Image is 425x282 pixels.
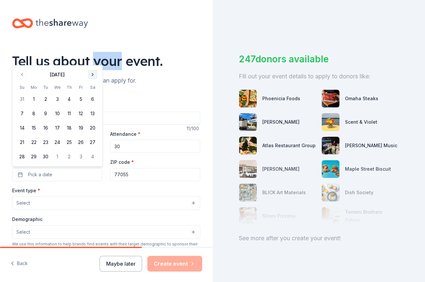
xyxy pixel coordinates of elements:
div: [PERSON_NAME] [262,118,300,126]
button: Select [12,196,200,210]
div: 247 donors available [239,52,399,66]
label: Attendance [110,131,140,137]
div: See more after you create your event! [239,233,399,243]
div: We use this information to help brands find events with their target demographic to sponsor their... [12,242,200,252]
button: Maybe later [100,256,142,272]
th: Monday [28,84,40,91]
button: 2 [63,151,75,163]
th: Wednesday [52,84,63,91]
img: photo for Scent & Violet [322,113,339,131]
button: 12 [75,108,87,119]
div: Omaha Steaks [345,95,378,102]
div: 11 /100 [187,125,200,133]
span: Select [16,199,30,207]
button: 30 [40,151,52,163]
button: 5 [75,93,87,105]
button: 4 [63,93,75,105]
button: 10 [52,108,63,119]
label: Event type [12,187,40,194]
div: [PERSON_NAME] Music [345,142,397,149]
button: 9 [40,108,52,119]
button: 23 [40,136,52,148]
th: Tuesday [40,84,52,91]
button: 6 [87,93,99,105]
div: We'll find in-kind donations you can apply for. [12,75,200,86]
div: [DATE] [50,71,65,79]
button: Pick a date [12,168,102,181]
button: 3 [75,151,87,163]
div: Scent & Violet [345,118,377,126]
button: 24 [52,136,63,148]
button: Go to next month [88,70,97,79]
button: 18 [63,122,75,134]
span: Pick a date [28,171,52,179]
button: 2 [40,93,52,105]
button: 7 [16,108,28,119]
img: photo for Atlas Restaurant Group [239,137,257,154]
th: Sunday [16,84,28,91]
div: Atlas Restaurant Group [262,142,316,149]
button: 11 [63,108,75,119]
button: 31 [16,93,28,105]
th: Thursday [63,84,75,91]
button: 17 [52,122,63,134]
button: 8 [28,108,40,119]
img: photo for Matson [239,113,257,131]
button: Select [12,225,200,239]
button: 27 [87,136,99,148]
div: Phoenicia Foods [262,95,300,102]
button: 15 [28,122,40,134]
div: Tell us about your event. [12,52,200,70]
button: 19 [75,122,87,134]
button: 26 [75,136,87,148]
button: 28 [16,151,28,163]
input: Spring Fundraiser [12,112,200,125]
input: 12345 (U.S. only) [110,168,200,181]
img: photo for Alfred Music [322,137,339,154]
label: Demographic [12,216,42,223]
button: 20 [87,122,99,134]
button: 1 [28,93,40,105]
button: 25 [63,136,75,148]
button: 3 [52,93,63,105]
input: 20 [110,140,200,153]
img: photo for Omaha Steaks [322,90,339,107]
button: 1 [52,151,63,163]
button: 21 [16,136,28,148]
button: 29 [28,151,40,163]
button: 22 [28,136,40,148]
img: photo for Phoenicia Foods [239,90,257,107]
label: ZIP code [110,159,134,165]
button: 14 [16,122,28,134]
div: Fill out your event details to apply to donors like: [239,71,399,82]
span: Select [16,228,30,236]
button: Go to previous month [18,70,27,79]
button: 13 [87,108,99,119]
th: Saturday [87,84,99,91]
th: Friday [75,84,87,91]
button: 4 [87,151,99,163]
button: Back [10,257,28,271]
button: 16 [40,122,52,134]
